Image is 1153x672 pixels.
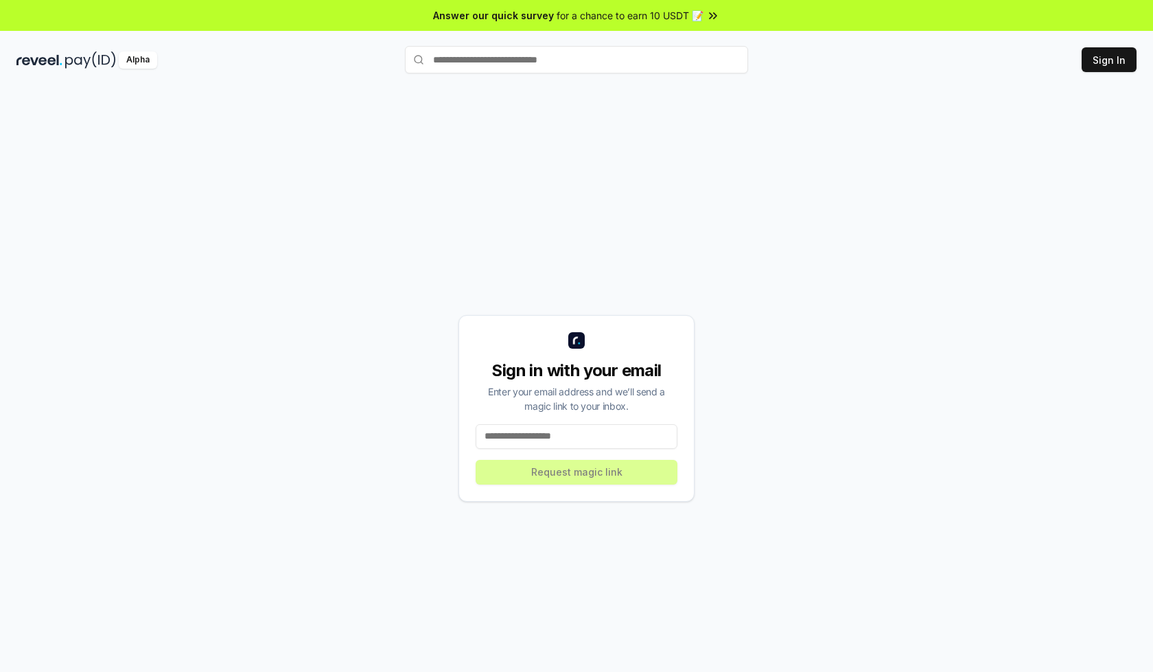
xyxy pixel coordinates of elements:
[16,51,62,69] img: reveel_dark
[433,8,554,23] span: Answer our quick survey
[568,332,585,349] img: logo_small
[476,384,677,413] div: Enter your email address and we’ll send a magic link to your inbox.
[557,8,703,23] span: for a chance to earn 10 USDT 📝
[119,51,157,69] div: Alpha
[65,51,116,69] img: pay_id
[1082,47,1137,72] button: Sign In
[476,360,677,382] div: Sign in with your email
